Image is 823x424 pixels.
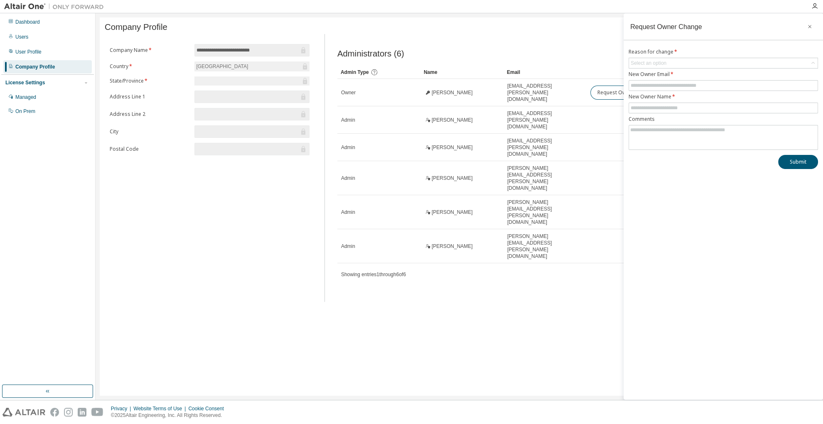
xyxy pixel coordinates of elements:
label: State/Province [110,78,189,84]
span: [PERSON_NAME][EMAIL_ADDRESS][PERSON_NAME][DOMAIN_NAME] [507,233,583,260]
div: Select an option [629,58,818,68]
img: linkedin.svg [78,408,86,417]
div: Website Terms of Use [133,405,188,412]
span: [PERSON_NAME] [432,209,473,216]
label: Address Line 2 [110,111,189,118]
div: Cookie Consent [188,405,228,412]
img: Altair One [4,2,108,11]
label: Country [110,63,189,70]
span: Admin [341,117,355,123]
span: Admin [341,243,355,250]
span: [PERSON_NAME] [432,175,473,181]
button: Submit [778,155,818,169]
div: On Prem [15,108,35,115]
span: Admin [341,144,355,151]
span: [EMAIL_ADDRESS][PERSON_NAME][DOMAIN_NAME] [507,83,583,103]
span: Administrators (6) [337,49,404,59]
span: Admin [341,209,355,216]
img: instagram.svg [64,408,73,417]
button: Request Owner Change [590,86,661,100]
span: Admin [341,175,355,181]
span: Admin Type [341,69,369,75]
span: Showing entries 1 through 6 of 6 [341,272,406,277]
label: Comments [629,116,818,123]
img: altair_logo.svg [2,408,45,417]
label: City [110,128,189,135]
div: Privacy [111,405,133,412]
label: New Owner Email [629,71,818,78]
div: Users [15,34,28,40]
img: facebook.svg [50,408,59,417]
span: Owner [341,89,356,96]
label: Address Line 1 [110,93,189,100]
div: Managed [15,94,36,100]
div: Select an option [631,60,666,66]
span: [PERSON_NAME] [432,243,473,250]
span: [PERSON_NAME][EMAIL_ADDRESS][PERSON_NAME][DOMAIN_NAME] [507,199,583,225]
span: [PERSON_NAME] [432,89,473,96]
label: Postal Code [110,146,189,152]
label: Company Name [110,47,189,54]
img: youtube.svg [91,408,103,417]
div: License Settings [5,79,45,86]
span: [EMAIL_ADDRESS][PERSON_NAME][DOMAIN_NAME] [507,110,583,130]
span: Company Profile [105,22,167,32]
div: Company Profile [15,64,55,70]
div: Email [507,66,583,79]
span: [PERSON_NAME][EMAIL_ADDRESS][PERSON_NAME][DOMAIN_NAME] [507,165,583,191]
span: [EMAIL_ADDRESS][PERSON_NAME][DOMAIN_NAME] [507,137,583,157]
div: Dashboard [15,19,40,25]
div: Name [424,66,500,79]
div: [GEOGRAPHIC_DATA] [194,61,310,71]
span: [PERSON_NAME] [432,117,473,123]
label: Reason for change [629,49,818,55]
span: [PERSON_NAME] [432,144,473,151]
div: Request Owner Change [630,23,702,30]
div: User Profile [15,49,42,55]
p: © 2025 Altair Engineering, Inc. All Rights Reserved. [111,412,229,419]
label: New Owner Name [629,93,818,100]
div: [GEOGRAPHIC_DATA] [195,62,249,71]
